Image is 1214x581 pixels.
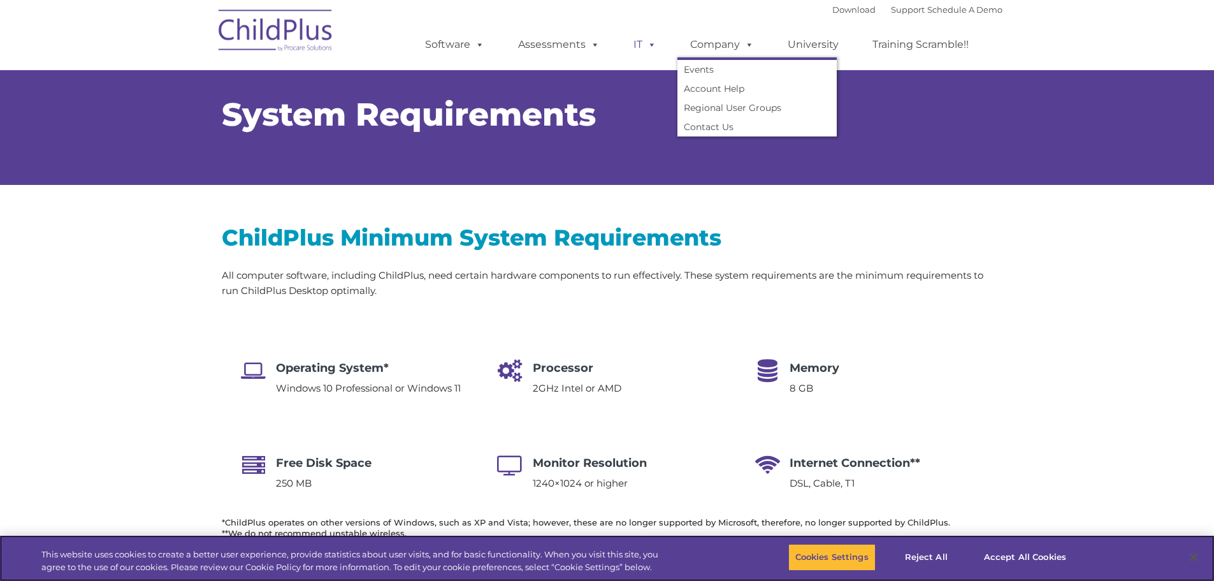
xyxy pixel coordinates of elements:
[677,98,837,117] a: Regional User Groups
[276,381,461,396] p: Windows 10 Professional or Windows 11
[533,477,628,489] span: 1240×1024 or higher
[677,60,837,79] a: Events
[788,544,876,571] button: Cookies Settings
[505,32,612,57] a: Assessments
[790,477,855,489] span: DSL, Cable, T1
[41,548,668,573] div: This website uses cookies to create a better user experience, provide statistics about user visit...
[412,32,497,57] a: Software
[891,4,925,15] a: Support
[790,361,839,375] span: Memory
[212,1,340,64] img: ChildPlus by Procare Solutions
[790,456,920,470] span: Internet Connection**
[222,268,993,298] p: All computer software, including ChildPlus, need certain hardware components to run effectively. ...
[1180,543,1208,571] button: Close
[222,223,993,252] h2: ChildPlus Minimum System Requirements
[533,456,647,470] span: Monitor Resolution
[276,359,461,377] h4: Operating System*
[677,32,767,57] a: Company
[677,79,837,98] a: Account Help
[860,32,981,57] a: Training Scramble!!
[222,95,596,134] span: System Requirements
[621,32,669,57] a: IT
[276,456,372,470] span: Free Disk Space
[790,382,813,394] span: 8 GB
[533,382,621,394] span: 2GHz Intel or AMD
[276,477,312,489] span: 250 MB
[222,517,993,539] h6: *ChildPlus operates on other versions of Windows, such as XP and Vista; however, these are no lon...
[386,74,424,84] span: Last name
[677,117,837,136] a: Contact Us
[927,4,1002,15] a: Schedule A Demo
[775,32,851,57] a: University
[533,361,593,375] span: Processor
[386,126,440,136] span: Phone number
[886,544,966,571] button: Reject All
[832,4,1002,15] font: |
[832,4,876,15] a: Download
[977,544,1073,571] button: Accept All Cookies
